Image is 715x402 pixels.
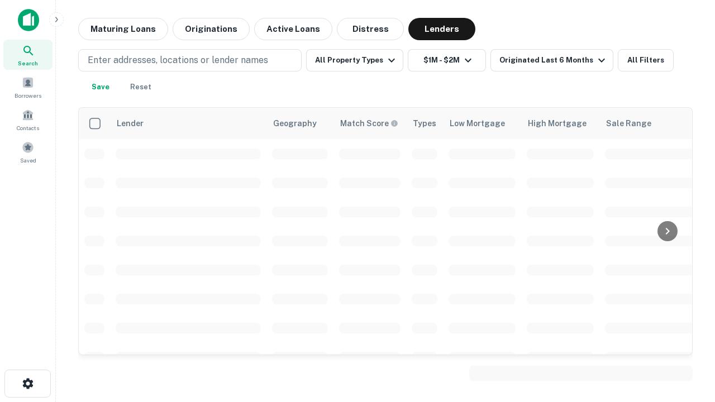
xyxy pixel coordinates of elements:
button: All Property Types [306,49,403,71]
a: Borrowers [3,72,53,102]
div: Low Mortgage [450,117,505,130]
button: Enter addresses, locations or lender names [78,49,302,71]
span: Borrowers [15,91,41,100]
span: Saved [20,156,36,165]
button: All Filters [618,49,674,71]
th: Capitalize uses an advanced AI algorithm to match your search with the best lender. The match sco... [333,108,406,139]
span: Search [18,59,38,68]
div: Originated Last 6 Months [499,54,608,67]
th: High Mortgage [521,108,599,139]
p: Enter addresses, locations or lender names [88,54,268,67]
button: Originated Last 6 Months [490,49,613,71]
div: Sale Range [606,117,651,130]
span: Contacts [17,123,39,132]
div: Capitalize uses an advanced AI algorithm to match your search with the best lender. The match sco... [340,117,398,130]
button: Lenders [408,18,475,40]
button: Maturing Loans [78,18,168,40]
div: Geography [273,117,317,130]
button: Distress [337,18,404,40]
img: capitalize-icon.png [18,9,39,31]
button: Active Loans [254,18,332,40]
h6: Match Score [340,117,396,130]
th: Types [406,108,443,139]
th: Lender [110,108,266,139]
a: Contacts [3,104,53,135]
th: Geography [266,108,333,139]
div: Types [413,117,436,130]
iframe: Chat Widget [659,313,715,366]
th: Low Mortgage [443,108,521,139]
button: $1M - $2M [408,49,486,71]
div: Lender [117,117,144,130]
button: Save your search to get updates of matches that match your search criteria. [83,76,118,98]
a: Search [3,40,53,70]
a: Saved [3,137,53,167]
button: Reset [123,76,159,98]
th: Sale Range [599,108,700,139]
button: Originations [173,18,250,40]
div: High Mortgage [528,117,587,130]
